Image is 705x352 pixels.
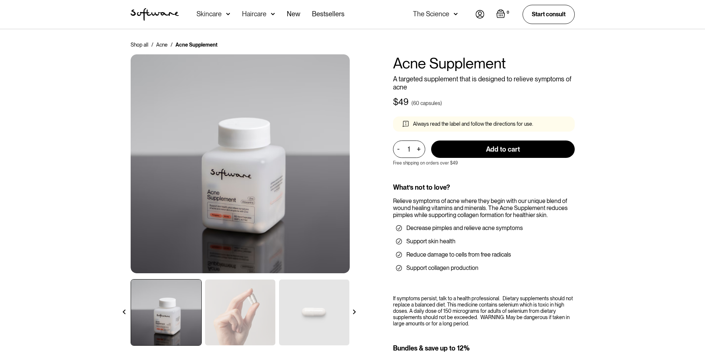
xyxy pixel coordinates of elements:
[397,145,402,153] div: -
[131,8,179,21] img: Software Logo
[242,10,266,18] div: Haircare
[151,41,153,48] div: /
[131,54,350,273] img: Ceramide Moisturiser
[131,8,179,21] a: home
[226,10,230,18] img: arrow down
[523,5,575,24] a: Start consult
[496,9,511,20] a: Open empty cart
[393,197,575,219] div: Relieve symptoms of acne where they begin with our unique blend of wound healing vitamins and min...
[352,309,357,314] img: arrow right
[431,141,575,158] input: Add to cart
[396,264,572,272] li: Support collagen production
[393,295,575,326] div: If symptoms persist, talk to a health professional. Dietary supplements should not replace a bala...
[393,160,458,166] p: Free shipping on orders over $49
[393,183,575,192] div: What’s not to love?
[413,10,449,18] div: The Science
[396,224,572,232] li: Decrease pimples and relieve acne symptoms
[454,10,458,18] img: arrow down
[393,54,575,72] h1: Acne Supplement
[415,145,423,153] div: +
[393,97,398,108] div: $
[393,75,575,91] p: A targeted supplement that is designed to relieve symptoms of acne
[396,251,572,258] li: Reduce damage to cells from free radicals
[271,10,275,18] img: arrow down
[175,41,218,48] div: Acne Supplement
[413,121,533,127] div: Always read the label and follow the directions for use.
[156,41,168,48] a: Acne
[131,41,148,48] a: Shop all
[396,238,572,245] li: Support skin health
[505,9,511,16] div: 0
[412,99,442,107] div: (60 capsules)
[398,97,409,108] div: 49
[122,309,127,314] img: arrow left
[197,10,222,18] div: Skincare
[171,41,172,48] div: /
